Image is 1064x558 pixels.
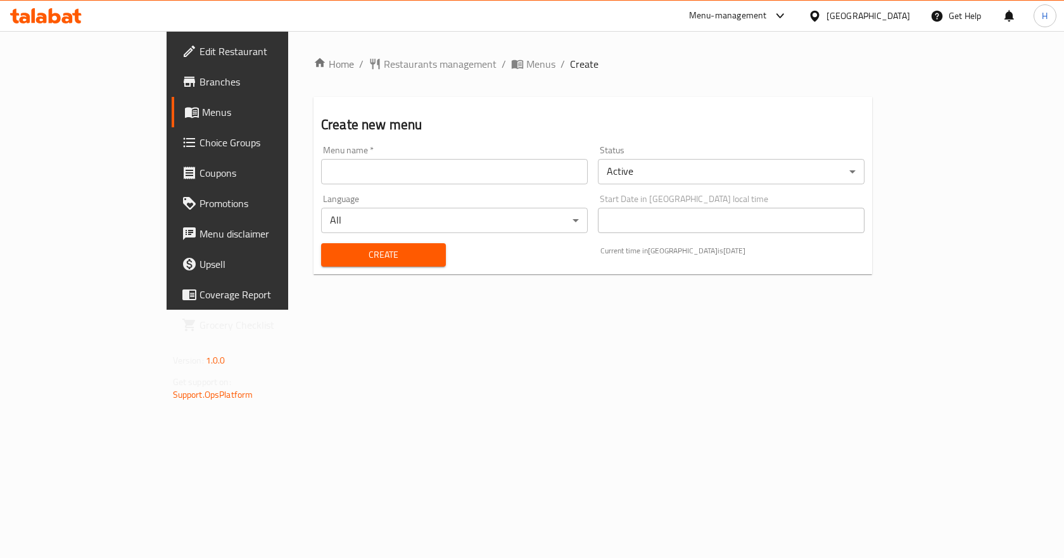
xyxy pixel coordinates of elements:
[172,97,345,127] a: Menus
[199,44,334,59] span: Edit Restaurant
[826,9,910,23] div: [GEOGRAPHIC_DATA]
[199,196,334,211] span: Promotions
[173,386,253,403] a: Support.OpsPlatform
[172,249,345,279] a: Upsell
[172,127,345,158] a: Choice Groups
[199,257,334,272] span: Upsell
[199,165,334,181] span: Coupons
[206,352,225,369] span: 1.0.0
[172,158,345,188] a: Coupons
[1042,9,1048,23] span: H
[600,245,864,257] p: Current time in [GEOGRAPHIC_DATA] is [DATE]
[199,74,334,89] span: Branches
[173,352,204,369] span: Version:
[313,56,872,72] nav: breadcrumb
[172,36,345,67] a: Edit Restaurant
[502,56,506,72] li: /
[321,115,864,134] h2: Create new menu
[172,279,345,310] a: Coverage Report
[172,219,345,249] a: Menu disclaimer
[202,105,334,120] span: Menus
[199,135,334,150] span: Choice Groups
[199,287,334,302] span: Coverage Report
[560,56,565,72] li: /
[384,56,497,72] span: Restaurants management
[321,208,588,233] div: All
[173,374,231,390] span: Get support on:
[172,310,345,340] a: Grocery Checklist
[331,247,436,263] span: Create
[199,226,334,241] span: Menu disclaimer
[359,56,364,72] li: /
[511,56,555,72] a: Menus
[321,243,446,267] button: Create
[526,56,555,72] span: Menus
[689,8,767,23] div: Menu-management
[570,56,598,72] span: Create
[172,188,345,219] a: Promotions
[199,317,334,333] span: Grocery Checklist
[172,67,345,97] a: Branches
[321,159,588,184] input: Please enter Menu name
[369,56,497,72] a: Restaurants management
[598,159,864,184] div: Active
